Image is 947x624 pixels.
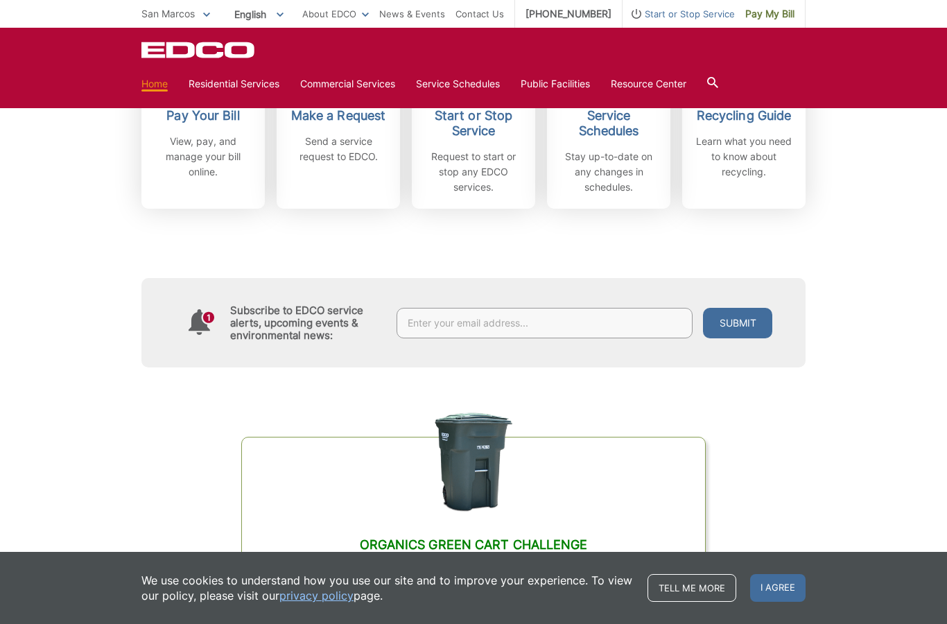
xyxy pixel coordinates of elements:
[152,134,254,180] p: View, pay, and manage your bill online.
[302,6,369,21] a: About EDCO
[141,8,195,19] span: San Marcos
[693,134,795,180] p: Learn what you need to know about recycling.
[557,149,660,195] p: Stay up-to-date on any changes in schedules.
[141,42,257,58] a: EDCD logo. Return to the homepage.
[422,149,525,195] p: Request to start or stop any EDCO services.
[611,76,686,92] a: Resource Center
[224,3,294,26] span: English
[648,574,736,602] a: Tell me more
[397,308,693,338] input: Enter your email address...
[416,76,500,92] a: Service Schedules
[557,108,660,139] h2: Service Schedules
[230,304,383,342] h4: Subscribe to EDCO service alerts, upcoming events & environmental news:
[152,108,254,123] h2: Pay Your Bill
[455,6,504,21] a: Contact Us
[141,573,634,603] p: We use cookies to understand how you use our site and to improve your experience. To view our pol...
[300,76,395,92] a: Commercial Services
[422,108,525,139] h2: Start or Stop Service
[521,76,590,92] a: Public Facilities
[287,108,390,123] h2: Make a Request
[141,25,265,209] a: Pay Your Bill View, pay, and manage your bill online.
[189,76,279,92] a: Residential Services
[270,537,678,553] h2: Organics Green Cart Challenge
[379,6,445,21] a: News & Events
[277,25,400,209] a: Make a Request Send a service request to EDCO.
[279,588,354,603] a: privacy policy
[287,134,390,164] p: Send a service request to EDCO.
[141,76,168,92] a: Home
[693,108,795,123] h2: Recycling Guide
[682,25,806,209] a: Recycling Guide Learn what you need to know about recycling.
[745,6,794,21] span: Pay My Bill
[547,25,670,209] a: Service Schedules Stay up-to-date on any changes in schedules.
